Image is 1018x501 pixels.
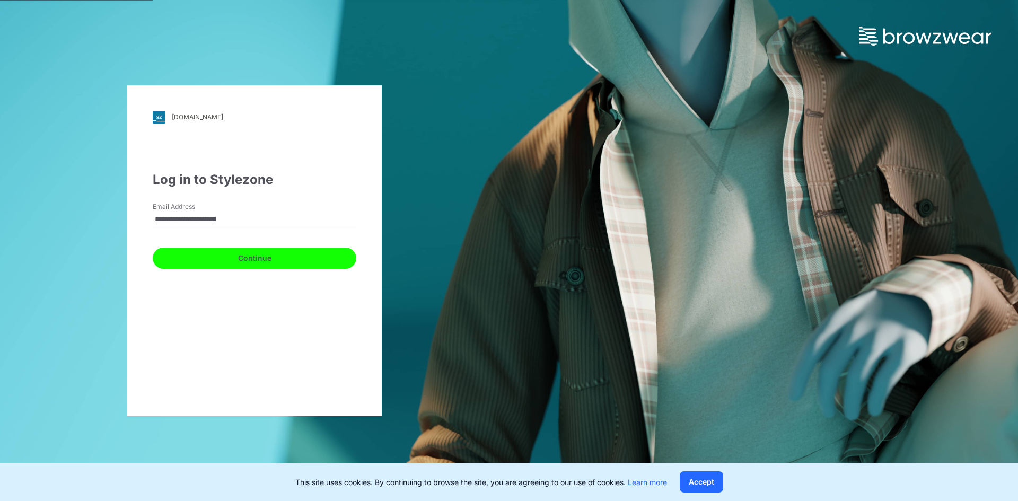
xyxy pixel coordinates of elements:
[172,113,223,121] div: [DOMAIN_NAME]
[859,27,991,46] img: browzwear-logo.73288ffb.svg
[680,471,723,493] button: Accept
[153,170,356,189] div: Log in to Stylezone
[153,111,165,124] img: svg+xml;base64,PHN2ZyB3aWR0aD0iMjgiIGhlaWdodD0iMjgiIHZpZXdCb3g9IjAgMCAyOCAyOCIgZmlsbD0ibm9uZSIgeG...
[153,248,356,269] button: Continue
[153,202,227,212] label: Email Address
[153,111,356,124] a: [DOMAIN_NAME]
[628,478,667,487] a: Learn more
[295,477,667,488] p: This site uses cookies. By continuing to browse the site, you are agreeing to our use of cookies.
